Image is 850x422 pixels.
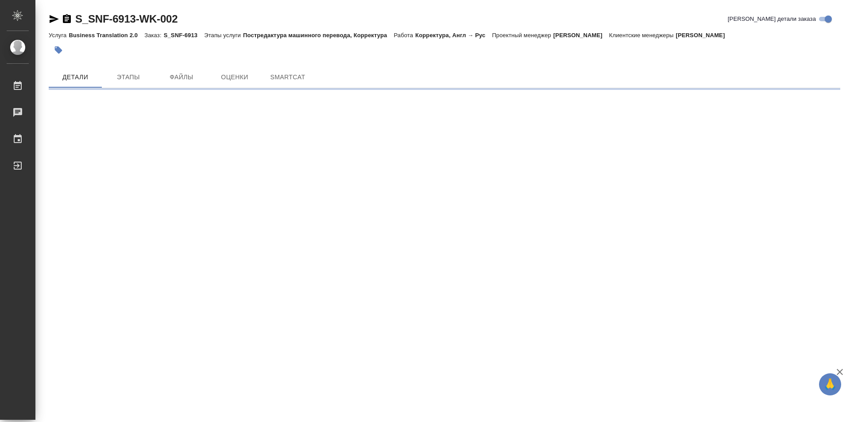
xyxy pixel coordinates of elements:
p: Услуга [49,32,69,39]
button: Добавить тэг [49,40,68,60]
span: Этапы [107,72,150,83]
span: Файлы [160,72,203,83]
span: SmartCat [267,72,309,83]
p: Постредактура машинного перевода, Корректура [243,32,394,39]
p: Заказ: [144,32,163,39]
button: Скопировать ссылку [62,14,72,24]
p: Проектный менеджер [492,32,553,39]
button: 🙏 [819,373,841,395]
p: Этапы услуги [204,32,243,39]
span: 🙏 [823,375,838,394]
a: S_SNF-6913-WK-002 [75,13,178,25]
p: Business Translation 2.0 [69,32,144,39]
p: [PERSON_NAME] [553,32,609,39]
span: Оценки [213,72,256,83]
p: S_SNF-6913 [164,32,205,39]
p: Клиентские менеджеры [609,32,676,39]
p: Работа [394,32,415,39]
p: Корректура, Англ → Рус [415,32,492,39]
span: Детали [54,72,97,83]
button: Скопировать ссылку для ЯМессенджера [49,14,59,24]
p: [PERSON_NAME] [676,32,732,39]
span: [PERSON_NAME] детали заказа [728,15,816,23]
